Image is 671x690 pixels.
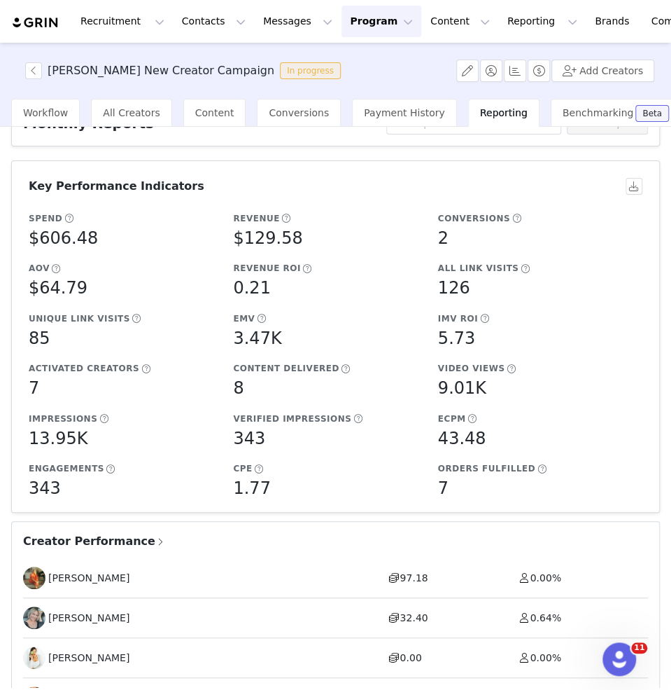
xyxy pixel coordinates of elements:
[400,652,421,663] span: 0.00
[400,572,428,584] span: 97.18
[438,212,510,225] h5: Conversions
[233,226,302,251] h5: $129.58
[48,611,129,626] span: [PERSON_NAME]
[29,312,130,325] h5: Unique Link Visits
[438,262,519,275] h5: All Link Visits
[233,426,265,451] h5: 343
[438,413,466,425] h5: eCPM
[23,607,45,629] img: 2f81b0e8-a077-4fb7-af73-2fd2a28a634f.jpg
[438,226,448,251] h5: 2
[400,612,428,623] span: 32.40
[233,275,270,301] h5: 0.21
[602,642,636,676] iframe: Intercom live chat
[480,107,528,118] span: Reporting
[48,571,129,586] span: [PERSON_NAME]
[499,6,586,37] button: Reporting
[233,413,351,425] h5: Verified Impressions
[195,107,234,118] span: Content
[233,462,252,475] h5: CPE
[29,275,87,301] h5: $64.79
[642,109,662,118] div: Beta
[29,362,139,375] h5: Activated Creators
[25,62,346,79] span: [object Object]
[438,462,535,475] h5: Orders Fulfilled
[631,642,647,654] span: 11
[438,275,470,301] h5: 126
[23,533,166,550] span: Creator Performance
[23,107,68,118] span: Workflow
[48,651,129,665] span: [PERSON_NAME]
[422,6,498,37] button: Content
[364,107,445,118] span: Payment History
[438,375,486,401] h5: 9.01K
[48,62,274,79] h3: [PERSON_NAME] New Creator Campaign
[23,567,45,589] img: f801471c-e0ea-4354-9356-a0d9ecf0b376.jpg
[103,107,160,118] span: All Creators
[29,462,104,475] h5: Engagements
[233,362,339,375] h5: Content Delivered
[233,326,281,351] h5: 3.47K
[233,312,255,325] h5: EMV
[29,413,97,425] h5: Impressions
[29,262,50,275] h5: AOV
[11,16,60,29] img: grin logo
[551,60,654,82] button: Add Creators
[255,6,341,37] button: Messages
[72,6,173,37] button: Recruitment
[438,426,486,451] h5: 43.48
[341,6,421,37] button: Program
[438,362,505,375] h5: Video Views
[269,107,329,118] span: Conversions
[530,652,560,663] span: 0.00%
[438,312,478,325] h5: IMV ROI
[586,6,642,37] a: Brands
[233,375,243,401] h5: 8
[233,262,301,275] h5: Revenue ROI
[530,572,560,584] span: 0.00%
[29,426,87,451] h5: 13.95K
[233,212,279,225] h5: Revenue
[280,62,341,79] span: In progress
[29,212,62,225] h5: Spend
[438,326,475,351] h5: 5.73
[174,6,254,37] button: Contacts
[29,226,98,251] h5: $606.48
[29,326,50,351] h5: 85
[563,107,633,118] span: Benchmarking
[530,612,560,623] span: 0.64%
[438,476,448,501] h5: 7
[29,178,204,195] h3: Key Performance Indicators
[23,647,45,669] img: 1cbe2718-dba9-4831-a3b8-267f8d8ad25a.jpg
[233,476,270,501] h5: 1.77
[29,375,39,401] h5: 7
[29,476,61,501] h5: 343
